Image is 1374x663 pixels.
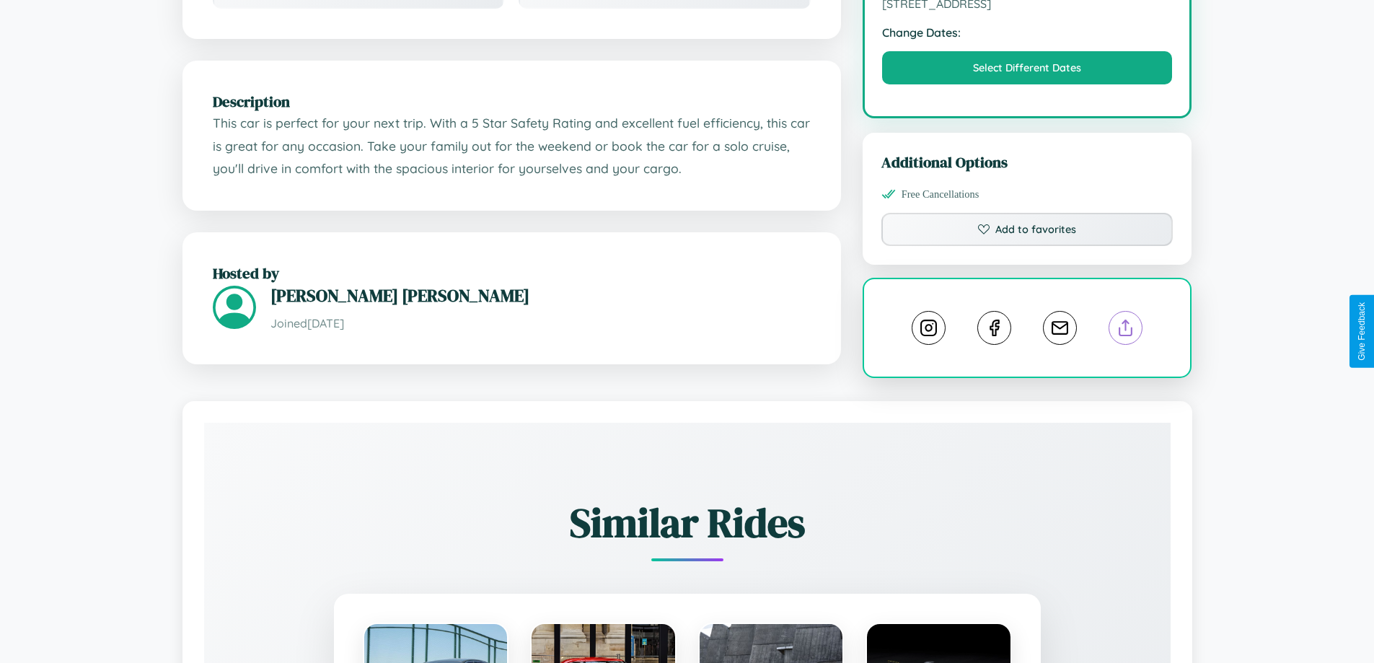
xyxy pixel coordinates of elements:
h2: Hosted by [213,263,811,284]
button: Add to favorites [881,213,1173,246]
p: This car is perfect for your next trip. With a 5 Star Safety Rating and excellent fuel efficiency... [213,112,811,180]
button: Select Different Dates [882,51,1173,84]
h3: Additional Options [881,152,1173,172]
h2: Similar Rides [255,495,1120,550]
div: Give Feedback [1357,302,1367,361]
strong: Change Dates: [882,25,1173,40]
span: Free Cancellations [902,188,979,201]
h3: [PERSON_NAME] [PERSON_NAME] [270,284,811,307]
p: Joined [DATE] [270,313,811,334]
h2: Description [213,91,811,112]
